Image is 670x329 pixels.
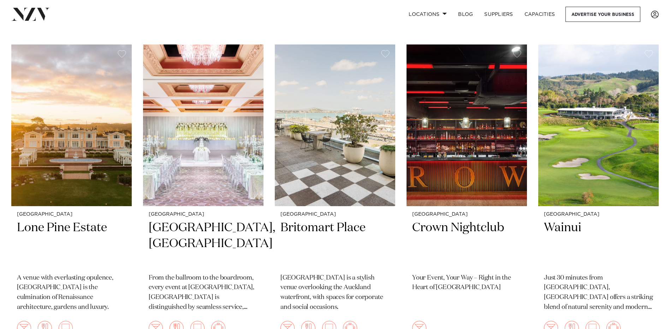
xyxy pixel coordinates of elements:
h2: Britomart Place [280,220,390,268]
h2: Wainui [544,220,653,268]
small: [GEOGRAPHIC_DATA] [544,212,653,217]
p: A venue with everlasting opulence, [GEOGRAPHIC_DATA] is the culmination of Renaissance architectu... [17,273,126,313]
small: [GEOGRAPHIC_DATA] [412,212,521,217]
p: [GEOGRAPHIC_DATA] is a stylish venue overlooking the Auckland waterfront, with spaces for corpora... [280,273,390,313]
small: [GEOGRAPHIC_DATA] [17,212,126,217]
a: Locations [403,7,452,22]
p: From the ballroom to the boardroom, every event at [GEOGRAPHIC_DATA], [GEOGRAPHIC_DATA] is distin... [149,273,258,313]
a: Capacities [519,7,561,22]
h2: Crown Nightclub [412,220,521,268]
a: BLOG [452,7,479,22]
h2: [GEOGRAPHIC_DATA], [GEOGRAPHIC_DATA] [149,220,258,268]
h2: Lone Pine Estate [17,220,126,268]
p: Just 30 minutes from [GEOGRAPHIC_DATA], [GEOGRAPHIC_DATA] offers a striking blend of natural sere... [544,273,653,313]
a: SUPPLIERS [479,7,518,22]
img: nzv-logo.png [11,8,50,20]
p: Your Event, Your Way – Right in the Heart of [GEOGRAPHIC_DATA] [412,273,521,293]
small: [GEOGRAPHIC_DATA] [149,212,258,217]
small: [GEOGRAPHIC_DATA] [280,212,390,217]
a: Advertise your business [565,7,640,22]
